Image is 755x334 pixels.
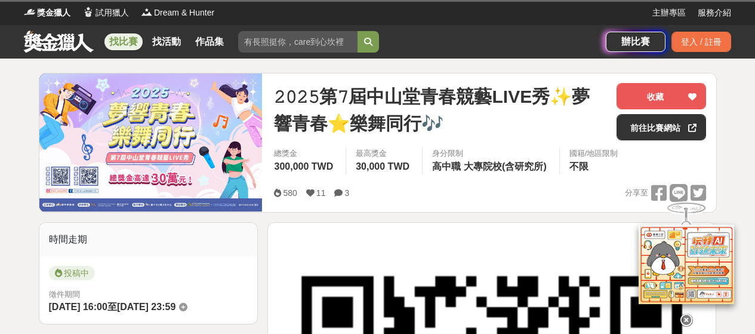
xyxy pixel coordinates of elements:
img: d2146d9a-e6f6-4337-9592-8cefde37ba6b.png [639,224,734,304]
a: Logo獎金獵人 [24,7,70,19]
span: 580 [283,188,297,198]
img: Logo [24,6,36,18]
a: 找活動 [147,33,186,50]
span: Dream & Hunter [154,7,214,19]
input: 有長照挺你，care到心坎裡！青春出手，拍出照顧 影音徵件活動 [238,31,358,53]
span: 分享至 [625,184,648,202]
span: 3 [344,188,349,198]
span: 獎金獵人 [37,7,70,19]
div: 時間走期 [39,223,258,256]
span: [DATE] 23:59 [117,302,175,312]
span: 投稿中 [49,266,95,280]
div: 國籍/地區限制 [569,148,618,160]
img: Cover Image [39,73,263,212]
a: 前往比賽網站 [617,114,706,140]
span: 高中職 [432,161,461,171]
a: 辦比賽 [606,32,665,52]
span: 30,000 TWD [356,161,409,171]
a: 作品集 [190,33,229,50]
span: 至 [107,302,117,312]
img: Logo [141,6,153,18]
span: 𝟸𝟶𝟸𝟻第𝟽屆中山堂青春競藝LIVE秀✨夢響青春⭐️樂舞同行🎶 [274,83,607,137]
span: 11 [316,188,326,198]
a: LogoDream & Hunter [141,7,214,19]
span: 徵件期間 [49,290,80,299]
span: [DATE] 16:00 [49,302,107,312]
a: Logo試用獵人 [82,7,129,19]
span: 總獎金 [274,148,336,160]
span: 300,000 TWD [274,161,333,171]
span: 不限 [569,161,588,171]
span: 試用獵人 [95,7,129,19]
img: Logo [82,6,94,18]
span: 最高獎金 [356,148,412,160]
div: 身分限制 [432,148,550,160]
span: 大專院校(含研究所) [464,161,547,171]
a: 找比賽 [104,33,143,50]
a: 服務介紹 [698,7,731,19]
button: 收藏 [617,83,706,109]
div: 登入 / 註冊 [671,32,731,52]
a: 主辦專區 [652,7,686,19]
